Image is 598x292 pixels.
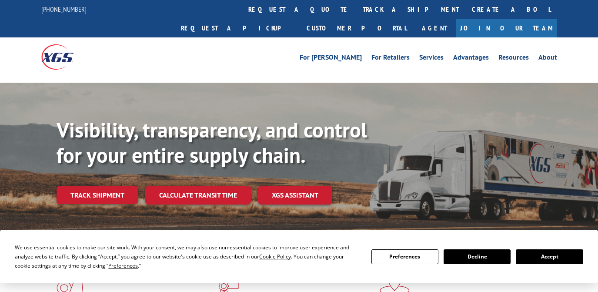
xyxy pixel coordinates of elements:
a: Customer Portal [300,19,413,37]
button: Preferences [371,249,438,264]
a: Request a pickup [174,19,300,37]
a: Services [419,54,444,64]
a: Calculate transit time [145,186,251,205]
a: Resources [498,54,529,64]
button: Decline [444,249,511,264]
b: Visibility, transparency, and control for your entire supply chain. [57,116,367,168]
a: Track shipment [57,186,138,204]
a: Advantages [453,54,489,64]
button: Accept [516,249,583,264]
a: [PHONE_NUMBER] [41,5,87,13]
a: XGS ASSISTANT [258,186,332,205]
span: Cookie Policy [259,253,291,260]
span: Preferences [108,262,138,269]
a: Agent [413,19,456,37]
a: Join Our Team [456,19,557,37]
div: We use essential cookies to make our site work. With your consent, we may also use non-essential ... [15,243,361,270]
a: For Retailers [371,54,410,64]
a: For [PERSON_NAME] [300,54,362,64]
a: About [538,54,557,64]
